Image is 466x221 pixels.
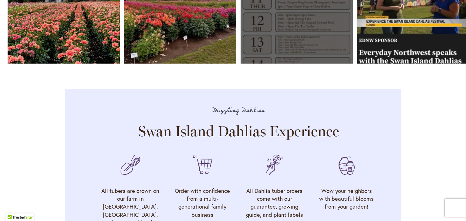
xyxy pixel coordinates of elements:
p: All Dahlia tuber orders come with our guarantee, growing guide, and plant labels [245,187,305,219]
p: Wow your neighbors with beautiful blooms from your garden! [317,187,377,211]
h2: Swan Island Dahlias Experience [100,123,377,140]
p: Dazzling Dahlias [100,105,377,115]
p: Order with confidence from a multi-generational family business [173,187,233,219]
